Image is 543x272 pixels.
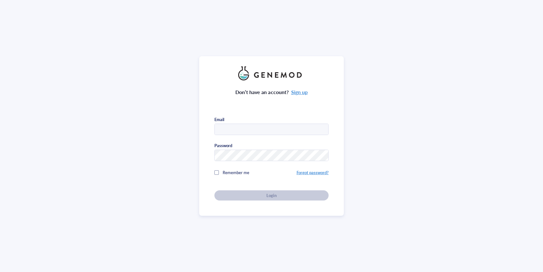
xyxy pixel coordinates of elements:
[291,88,308,96] a: Sign up
[238,66,305,80] img: genemod_logo_light-BcqUzbGq.png
[223,169,249,175] span: Remember me
[297,169,329,175] a: Forgot password?
[214,143,232,148] div: Password
[235,88,308,96] div: Don’t have an account?
[214,117,224,122] div: Email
